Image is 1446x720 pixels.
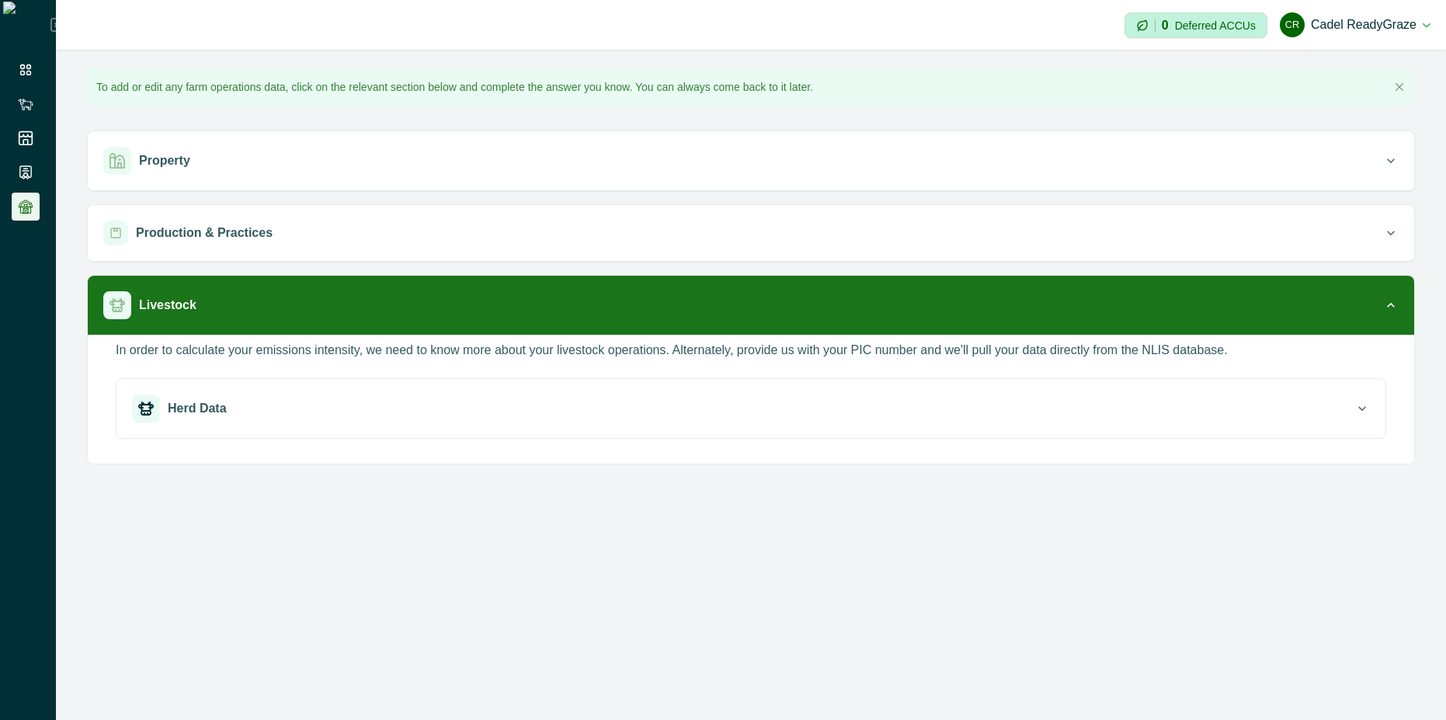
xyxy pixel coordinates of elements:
button: Livestock [88,276,1414,335]
button: Cadel ReadyGrazeCadel ReadyGraze [1280,6,1430,43]
p: Herd Data [168,399,227,418]
button: Close [1390,78,1409,96]
img: Logo [3,2,50,48]
button: Property [88,131,1414,190]
p: In order to calculate your emissions intensity, we need to know more about your livestock operati... [116,341,1228,360]
div: Livestock [88,335,1414,464]
button: Production & Practices [88,205,1414,261]
p: Deferred ACCUs [1175,19,1256,31]
p: Production & Practices [136,224,273,242]
p: 0 [1162,19,1169,32]
p: To add or edit any farm operations data, click on the relevant section below and complete the ans... [96,79,813,96]
button: Herd Data [116,379,1385,438]
p: Livestock [139,296,196,315]
p: Property [139,151,190,170]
